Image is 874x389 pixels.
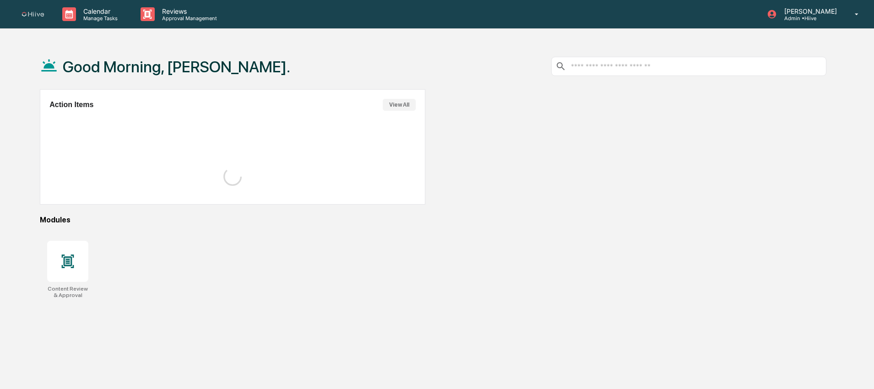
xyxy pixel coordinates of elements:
[777,7,841,15] p: [PERSON_NAME]
[155,7,222,15] p: Reviews
[63,58,290,76] h1: Good Morning, [PERSON_NAME].
[76,15,122,22] p: Manage Tasks
[49,101,93,109] h2: Action Items
[383,99,416,111] button: View All
[155,15,222,22] p: Approval Management
[777,15,841,22] p: Admin • Hiive
[76,7,122,15] p: Calendar
[47,286,88,298] div: Content Review & Approval
[22,12,44,17] img: logo
[40,216,826,224] div: Modules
